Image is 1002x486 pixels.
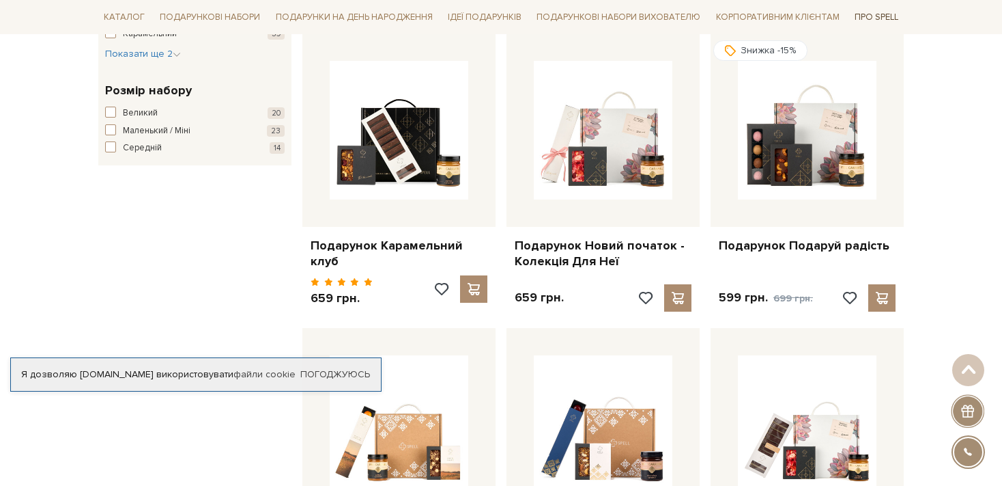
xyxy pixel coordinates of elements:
[773,293,813,304] span: 699 грн.
[233,368,296,380] a: файли cookie
[268,107,285,119] span: 20
[711,5,845,29] a: Корпоративним клієнтам
[849,7,904,28] a: Про Spell
[713,40,807,61] div: Знижка -15%
[300,368,370,381] a: Погоджуюсь
[268,28,285,40] span: 39
[311,291,373,306] p: 659 грн.
[123,107,158,120] span: Великий
[105,107,285,120] button: Великий 20
[105,48,181,59] span: Показати ще 2
[270,142,285,154] span: 14
[105,141,285,155] button: Середній 14
[270,7,438,28] a: Подарунки на День народження
[123,124,190,138] span: Маленький / Міні
[154,7,266,28] a: Подарункові набори
[515,290,564,306] p: 659 грн.
[515,238,691,270] a: Подарунок Новий початок - Колекція Для Неї
[105,47,181,61] button: Показати ще 2
[105,81,192,100] span: Розмір набору
[105,124,285,138] button: Маленький / Міні 23
[442,7,527,28] a: Ідеї подарунків
[719,290,813,306] p: 599 грн.
[11,368,381,381] div: Я дозволяю [DOMAIN_NAME] використовувати
[531,5,706,29] a: Подарункові набори вихователю
[719,238,896,254] a: Подарунок Подаруй радість
[267,125,285,137] span: 23
[311,238,487,270] a: Подарунок Карамельний клуб
[98,7,150,28] a: Каталог
[123,141,162,155] span: Середній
